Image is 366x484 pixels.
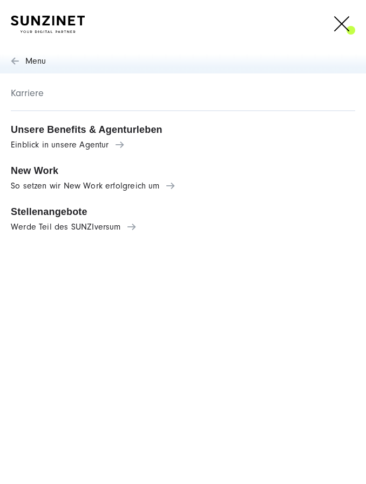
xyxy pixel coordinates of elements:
[11,140,355,150] span: Einblick in unsere Agentur
[11,206,355,217] span: Stellenangebote
[11,124,355,135] span: Unsere Benefits & Agenturleben
[11,16,85,33] img: SUNZINET Full Service Digital Agentur
[11,88,355,111] span: Karriere
[11,165,355,176] span: New Work
[11,223,355,232] span: Werde Teil des SUNZIversum
[11,181,355,191] span: So setzen wir New Work erfolgreich um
